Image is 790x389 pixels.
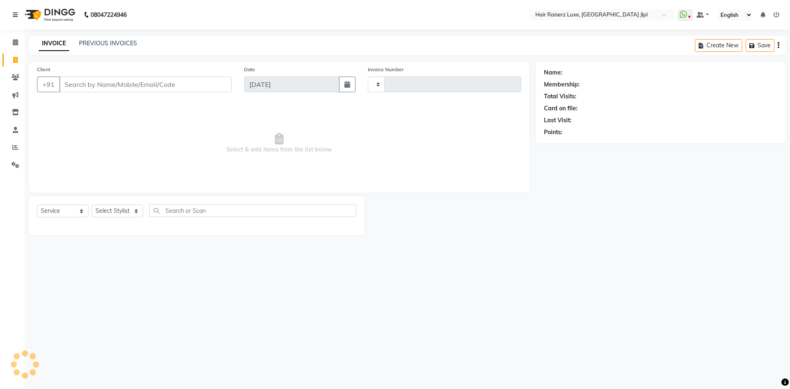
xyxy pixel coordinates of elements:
label: Client [37,66,50,73]
input: Search by Name/Mobile/Email/Code [59,77,232,92]
label: Date [244,66,255,73]
div: Last Visit: [544,116,572,125]
b: 08047224946 [91,3,127,26]
input: Search or Scan [149,204,356,217]
a: PREVIOUS INVOICES [79,40,137,47]
button: Create New [695,39,742,52]
div: Card on file: [544,104,578,113]
span: Select & add items from the list below [37,102,521,184]
button: Save [746,39,774,52]
button: +91 [37,77,60,92]
div: Total Visits: [544,92,576,101]
div: Points: [544,128,562,137]
label: Invoice Number [368,66,404,73]
img: logo [21,3,77,26]
div: Membership: [544,80,580,89]
div: Name: [544,68,562,77]
a: INVOICE [39,36,69,51]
